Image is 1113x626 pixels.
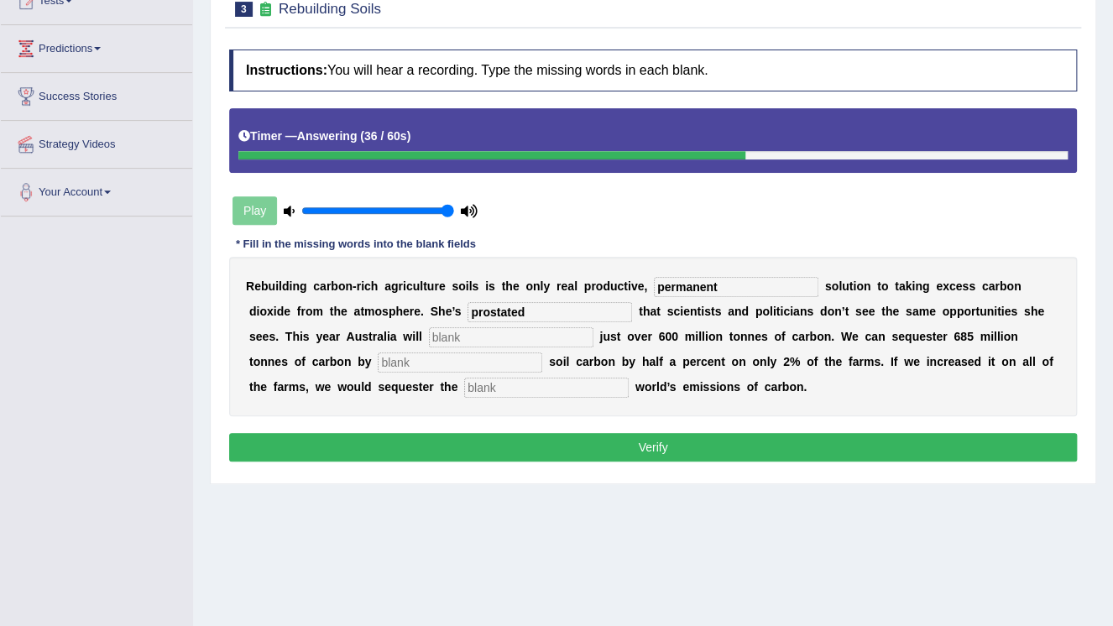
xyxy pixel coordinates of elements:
b: 0 [665,330,671,343]
b: e [637,279,644,293]
b: t [423,279,427,293]
b: n [878,330,886,343]
b: h [886,305,893,318]
b: i [853,279,856,293]
b: o [627,330,635,343]
b: p [389,305,396,318]
b: s [704,305,711,318]
b: e [513,279,520,293]
b: l [384,330,387,343]
b: t [697,305,701,318]
b: s [249,330,256,343]
b: t [624,279,628,293]
b: a [798,330,805,343]
b: s [362,330,368,343]
b: t [776,305,781,318]
b: o [556,355,563,368]
b: a [329,330,336,343]
h4: You will hear a recording. Type the missing words in each blank. [229,50,1077,91]
b: o [832,279,839,293]
b: o [295,355,302,368]
b: e [341,305,347,318]
b: o [525,279,533,293]
b: i [695,330,698,343]
b: Answering [297,129,358,143]
b: u [355,330,363,343]
b: h [333,305,341,318]
b: g [391,279,399,293]
b: o [306,305,313,318]
b: d [249,305,257,318]
b: b [330,355,337,368]
b: e [898,330,905,343]
b: 8 [960,330,967,343]
b: 36 / 60s [364,129,407,143]
b: s [455,305,462,318]
b: n [1011,330,1018,343]
b: e [640,330,647,343]
b: a [728,305,734,318]
b: e [892,305,899,318]
b: r [325,355,329,368]
b: n [345,279,353,293]
b: r [556,279,561,293]
b: p [584,279,592,293]
b: x [267,305,274,318]
b: r [300,305,305,318]
b: a [318,355,325,368]
b: o [1006,279,1014,293]
b: m [980,330,990,343]
b: j [599,330,603,343]
b: r [805,330,809,343]
b: i [705,330,708,343]
b: h [1031,305,1038,318]
b: o [337,355,344,368]
b: e [262,330,269,343]
b: s [281,355,288,368]
b: p [755,305,763,318]
b: t [844,305,849,318]
a: Strategy Videos [1,121,192,163]
b: t [997,305,1001,318]
b: l [839,279,842,293]
b: m [685,330,695,343]
b: h [395,305,403,318]
input: blank [378,352,542,373]
b: i [361,279,364,293]
b: o [827,305,834,318]
b: b [358,355,365,368]
b: p [957,305,964,318]
b: o [856,279,864,293]
b: t [617,330,621,343]
b: b [809,330,817,343]
b: e [852,330,859,343]
b: ( [360,129,364,143]
b: v [635,330,641,343]
b: e [1037,305,1044,318]
b: q [905,330,912,343]
b: 6 [954,330,960,343]
b: s [472,279,478,293]
b: k [905,279,912,293]
b: e [936,330,943,343]
b: t [877,279,881,293]
b: d [277,305,285,318]
b: t [711,305,715,318]
b: c [865,330,871,343]
b: d [282,279,290,293]
b: y [543,279,550,293]
b: e [683,305,690,318]
b: f [301,355,306,368]
b: e [955,279,962,293]
b: s [761,330,768,343]
b: o [596,279,604,293]
b: s [1011,305,1017,318]
b: m [918,305,928,318]
b: i [289,279,292,293]
b: l [997,330,1001,343]
b: i [780,305,783,318]
b: n [823,330,831,343]
b: o [942,305,949,318]
b: s [382,305,389,318]
b: c [313,279,320,293]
